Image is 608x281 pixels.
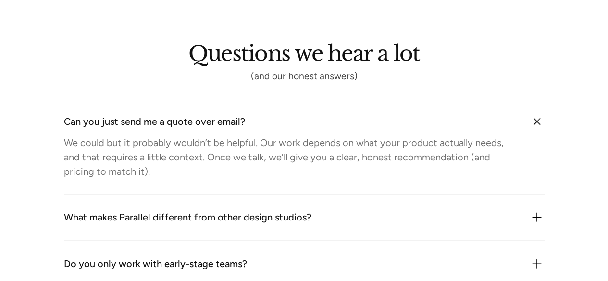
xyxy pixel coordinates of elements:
div: Can you just send me a quote over email? [64,114,245,129]
div: We could but it probably wouldn’t be helpful. Our work depends on what your product actually need... [64,135,519,178]
div: Do you only work with early-stage teams? [64,256,247,271]
div: What makes Parallel different from other design studios? [64,209,311,225]
h2: Questions we hear a lot [188,46,420,67]
div: (and our honest answers) [188,73,420,79]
